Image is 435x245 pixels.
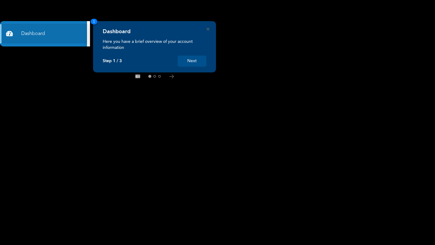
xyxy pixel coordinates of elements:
h4: Dashboard [103,28,130,35]
button: Close [207,28,209,30]
p: Here you have a brief overview of your account information [103,39,206,51]
p: Step 1 / 3 [103,59,122,64]
span: 1 [91,19,97,24]
button: Next [178,56,206,67]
